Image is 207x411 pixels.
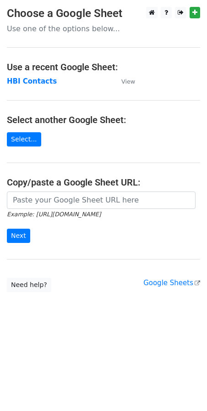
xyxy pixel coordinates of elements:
[7,62,200,73] h4: Use a recent Google Sheet:
[7,77,57,85] a: HBI Contacts
[7,132,41,146] a: Select...
[7,24,200,34] p: Use one of the options below...
[143,279,200,287] a: Google Sheets
[7,191,196,209] input: Paste your Google Sheet URL here
[121,78,135,85] small: View
[7,7,200,20] h3: Choose a Google Sheet
[112,77,135,85] a: View
[7,229,30,243] input: Next
[7,278,51,292] a: Need help?
[7,177,200,188] h4: Copy/paste a Google Sheet URL:
[7,114,200,125] h4: Select another Google Sheet:
[7,211,101,218] small: Example: [URL][DOMAIN_NAME]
